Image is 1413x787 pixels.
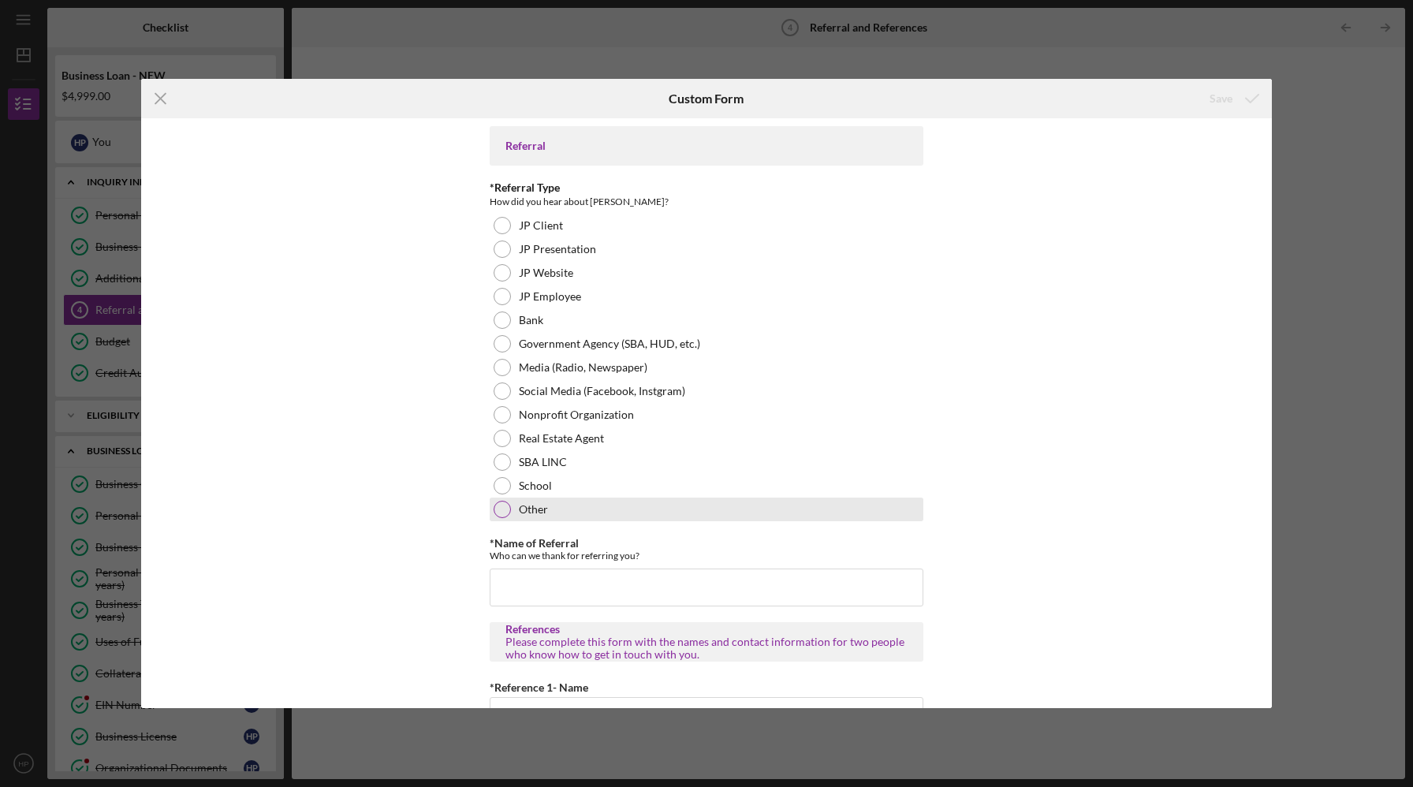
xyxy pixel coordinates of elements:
label: *Name of Referral [490,536,579,550]
label: JP Website [519,267,573,279]
div: Referral [505,140,908,152]
label: School [519,479,552,492]
div: Who can we thank for referring you? [490,550,923,561]
label: Real Estate Agent [519,432,604,445]
div: How did you hear about [PERSON_NAME]? [490,194,923,210]
label: JP Presentation [519,243,596,255]
button: Save [1194,83,1272,114]
label: Government Agency (SBA, HUD, etc.) [519,338,700,350]
label: Media (Radio, Newspaper) [519,361,647,374]
label: JP Employee [519,290,581,303]
label: Other [519,503,548,516]
label: SBA LINC [519,456,567,468]
label: Nonprofit Organization [519,408,634,421]
div: Save [1210,83,1232,114]
label: JP Client [519,219,563,232]
label: *Reference 1- Name [490,681,588,694]
div: Please complete this form with the names and contact information for two people who know how to g... [505,636,908,661]
label: Bank [519,314,543,326]
div: References [505,623,908,636]
div: *Referral Type [490,181,923,194]
label: Social Media (Facebook, Instgram) [519,385,685,397]
h6: Custom Form [669,91,744,106]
